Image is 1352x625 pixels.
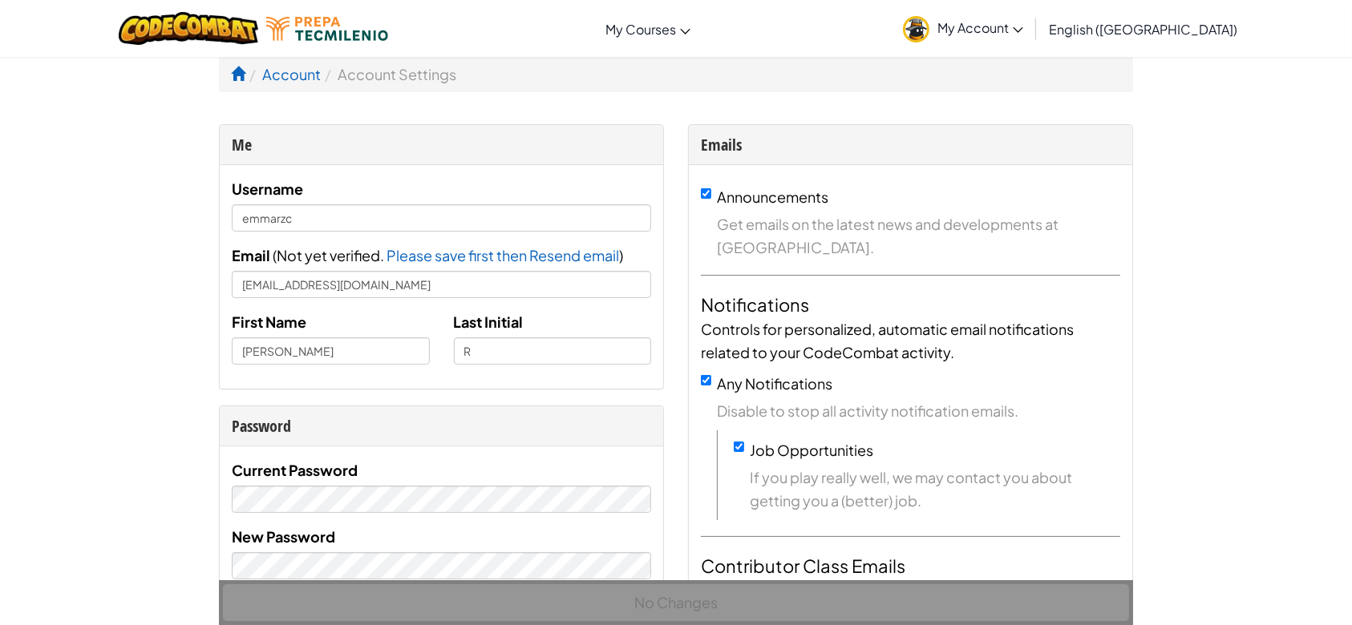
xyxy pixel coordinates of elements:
label: Last Initial [454,310,524,333]
label: Announcements [717,187,828,206]
a: Account [262,65,321,83]
span: My Account [937,19,1023,36]
div: Emails [701,133,1120,156]
span: ( [270,246,277,264]
span: ) [619,246,623,264]
a: My Account [895,3,1031,54]
label: Username [232,177,303,200]
img: CodeCombat logo [119,12,259,45]
label: Job Opportunities [750,441,873,459]
span: Controls for personalized, automatic email notifications related to your CodeCombat activity. [701,320,1074,361]
div: Me [232,133,651,156]
label: First Name [232,310,306,333]
a: English ([GEOGRAPHIC_DATA]) [1041,7,1245,50]
li: Account Settings [321,62,456,86]
h4: Contributor Class Emails [701,553,1120,579]
span: My Courses [605,21,676,38]
label: Any Notifications [717,374,832,393]
label: New Password [232,525,335,548]
span: If you play really well, we may contact you about getting you a (better) job. [750,466,1120,512]
h4: Notifications [701,292,1120,317]
span: Disable to stop all activity notification emails. [717,399,1120,422]
label: Current Password [232,458,358,482]
span: Please save first then Resend email [387,246,619,264]
div: Password [232,414,651,437]
span: Get emails on the latest news and developments at [GEOGRAPHIC_DATA]. [717,212,1120,259]
img: avatar [903,16,929,42]
span: Email [232,246,270,264]
span: English ([GEOGRAPHIC_DATA]) [1049,21,1237,38]
span: Not yet verified. [277,246,387,264]
img: Tecmilenio logo [266,17,388,41]
a: My Courses [597,7,698,50]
